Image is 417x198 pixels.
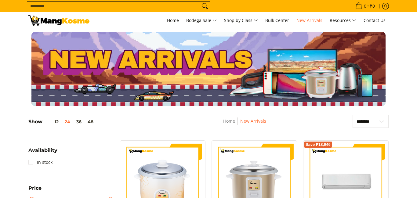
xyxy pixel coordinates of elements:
[265,17,289,23] span: Bulk Center
[369,4,376,8] span: ₱0
[327,12,359,29] a: Resources
[221,12,261,29] a: Shop by Class
[28,186,42,195] summary: Open
[224,17,258,24] span: Shop by Class
[354,3,377,9] span: •
[167,17,179,23] span: Home
[293,12,325,29] a: New Arrivals
[28,15,89,26] img: New Arrivals: Fresh Release from The Premium Brands l Mang Kosme
[363,4,367,8] span: 0
[62,119,73,124] button: 24
[28,148,57,153] span: Availability
[296,17,322,23] span: New Arrivals
[28,157,53,167] a: In stock
[364,17,386,23] span: Contact Us
[28,186,42,191] span: Price
[28,119,96,125] h5: Show
[361,12,389,29] a: Contact Us
[200,2,210,11] button: Search
[306,143,331,146] span: Save ₱18,946
[240,118,266,124] a: New Arrivals
[96,12,389,29] nav: Main Menu
[223,118,235,124] a: Home
[28,148,57,157] summary: Open
[73,119,85,124] button: 36
[262,12,292,29] a: Bulk Center
[85,119,96,124] button: 48
[330,17,356,24] span: Resources
[182,117,307,131] nav: Breadcrumbs
[164,12,182,29] a: Home
[183,12,220,29] a: Bodega Sale
[186,17,217,24] span: Bodega Sale
[42,119,62,124] button: 12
